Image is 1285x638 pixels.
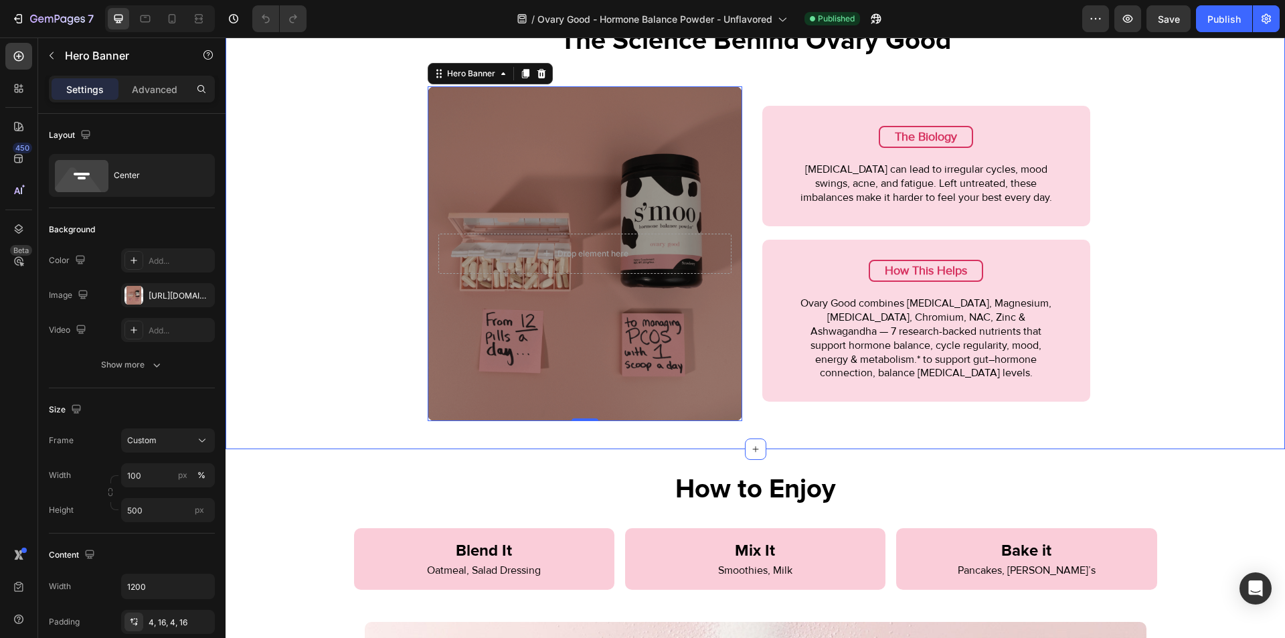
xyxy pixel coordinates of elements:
[101,358,163,372] div: Show more
[13,143,32,153] div: 450
[332,211,403,222] div: Drop element here
[178,469,187,481] div: px
[175,467,191,483] button: %
[49,127,94,145] div: Layout
[49,353,215,377] button: Show more
[195,505,204,515] span: px
[49,401,84,419] div: Size
[121,428,215,453] button: Custom
[202,49,517,384] div: Overlay
[132,82,177,96] p: Advanced
[531,12,535,26] span: /
[1207,12,1241,26] div: Publish
[49,469,71,481] label: Width
[149,617,211,629] div: 4, 16, 4, 16
[659,226,742,240] strong: How This Helps
[193,467,209,483] button: px
[49,580,71,592] div: Width
[65,48,179,64] p: Hero Banner
[88,11,94,27] p: 7
[219,30,272,42] div: Hero Banner
[127,434,157,447] span: Custom
[1196,5,1252,32] button: Publish
[49,321,89,339] div: Video
[49,504,74,516] label: Height
[149,325,211,337] div: Add...
[121,498,215,522] input: px
[10,245,32,256] div: Beta
[49,546,98,564] div: Content
[49,616,80,628] div: Padding
[450,435,610,468] strong: How to Enjoy
[66,82,104,96] p: Settings
[683,526,919,540] p: Pancakes, [PERSON_NAME]’s
[49,434,74,447] label: Frame
[572,125,830,167] p: [MEDICAL_DATA] can lead to irregular cycles, mood swings, acne, and fatigue. Left untreated, thes...
[252,5,307,32] div: Undo/Redo
[149,290,211,302] div: [URL][DOMAIN_NAME]
[1158,13,1180,25] span: Save
[572,259,830,343] p: Ovary Good combines [MEDICAL_DATA], Magnesium, [MEDICAL_DATA], Chromium, NAC, Zinc & Ashwagandha ...
[149,255,211,267] div: Add...
[681,501,920,525] h2: Bake it
[114,160,195,191] div: Center
[509,503,549,523] strong: Mix It
[226,37,1285,638] iframe: Design area
[122,574,214,599] input: Auto
[141,526,377,540] p: Oatmeal, Salad Dressing
[818,13,855,25] span: Published
[653,88,748,111] button: <p><strong>The Biology</strong></p>
[412,526,648,540] p: Smoothies, Milk
[49,224,95,236] div: Background
[669,92,732,106] strong: The Biology
[537,12,772,26] span: Ovary Good - Hormone Balance Powder - Unflavored
[643,222,758,245] button: <p><strong>How This Helps</strong></p><p>&nbsp;</p>
[1146,5,1191,32] button: Save
[197,469,205,481] div: %
[139,501,378,525] h2: Blend It
[1239,572,1272,605] div: Open Intercom Messenger
[5,5,100,32] button: 7
[49,287,91,305] div: Image
[202,49,517,384] div: Background Image
[121,463,215,487] input: px%
[49,252,88,270] div: Color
